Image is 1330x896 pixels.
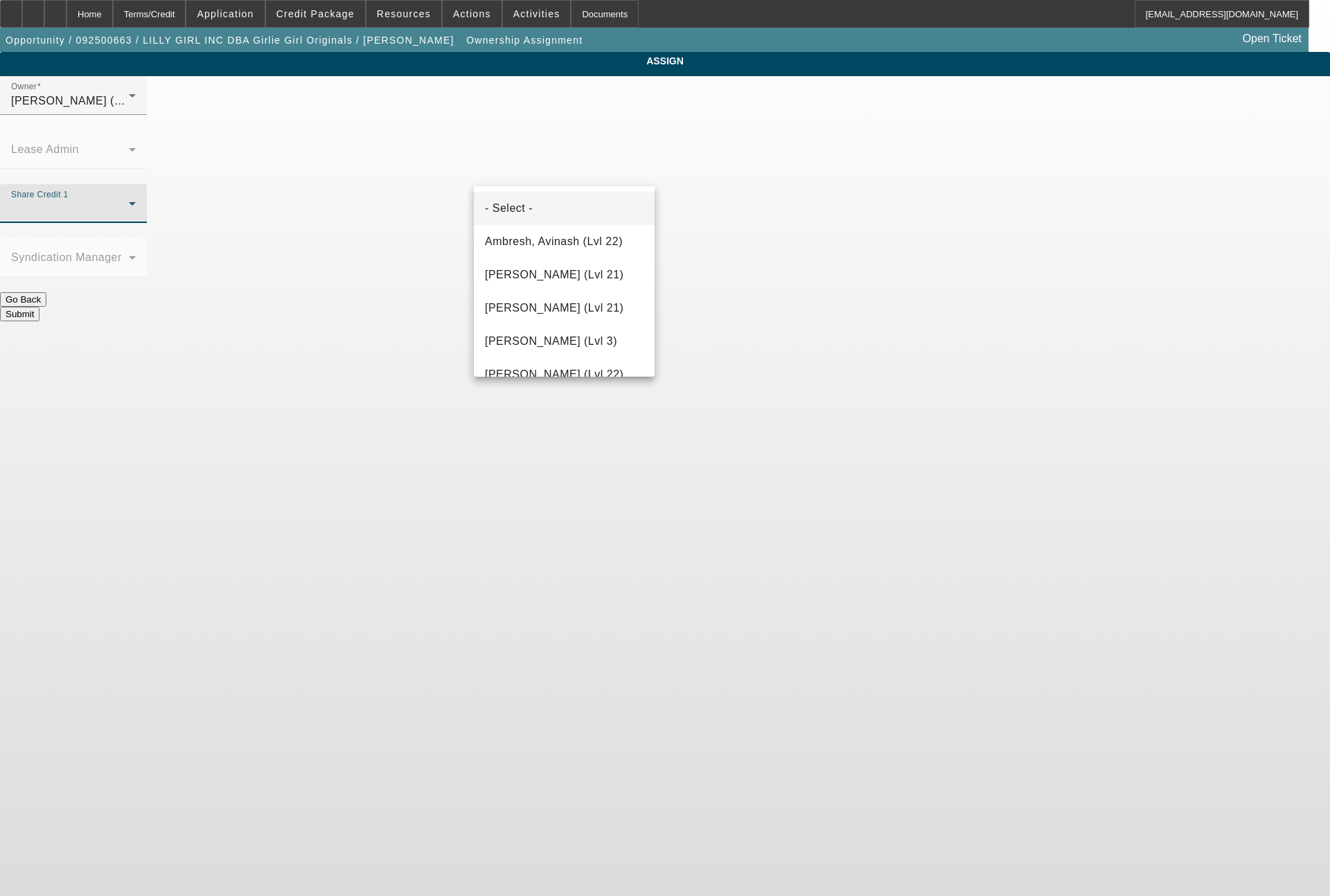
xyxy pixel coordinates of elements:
span: Ambresh, Avinash (Lvl 22) [485,233,623,250]
span: [PERSON_NAME] (Lvl 22) [485,366,623,383]
span: - Select - [485,200,533,217]
span: [PERSON_NAME] (Lvl 3) [485,333,617,350]
span: [PERSON_NAME] (Lvl 21) [485,300,623,316]
span: [PERSON_NAME] (Lvl 21) [485,267,623,283]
